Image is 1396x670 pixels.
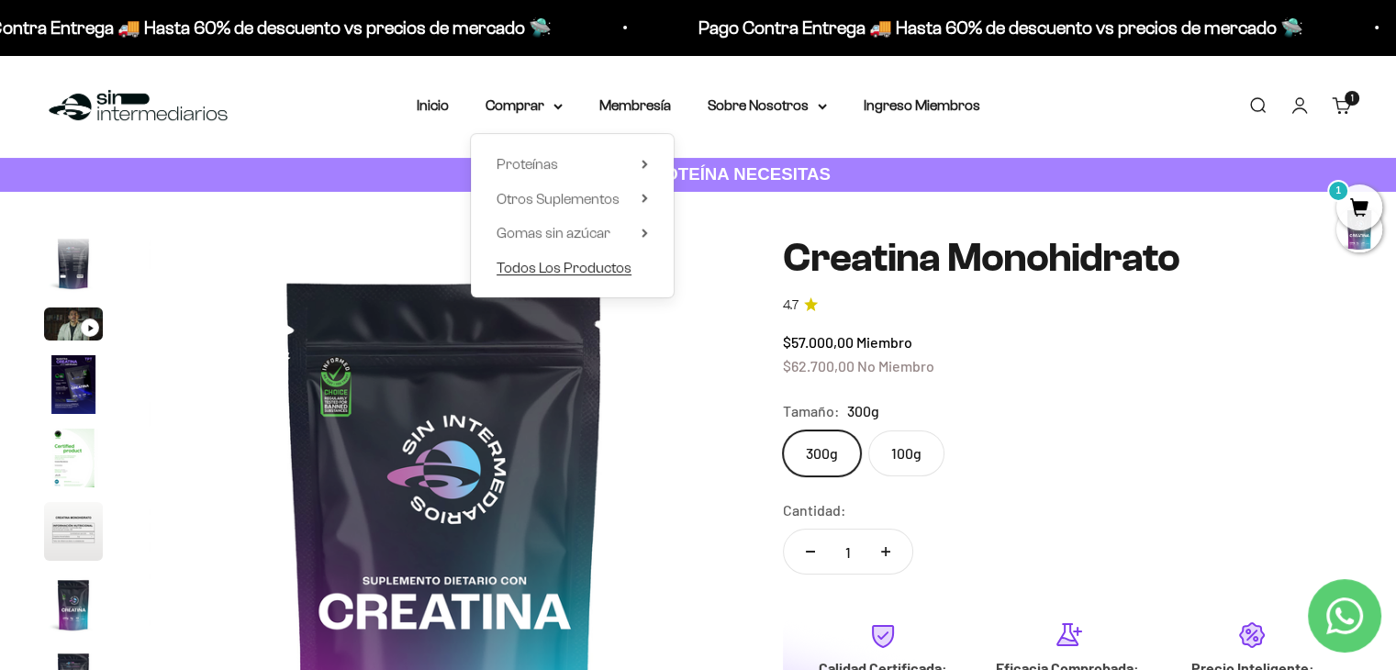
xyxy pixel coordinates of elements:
h1: Creatina Monohidrato [783,236,1352,280]
a: Membresía [599,97,671,113]
a: Todos Los Productos [497,256,648,280]
a: Ingreso Miembros [864,97,980,113]
span: $57.000,00 [783,333,854,351]
strong: CUANTA PROTEÍNA NECESITAS [565,164,831,184]
summary: Comprar [486,94,563,117]
button: Aumentar cantidad [859,530,912,574]
img: Creatina Monohidrato [44,355,103,414]
span: Otros Suplementos [497,191,620,207]
a: 1 [1336,199,1382,219]
span: 4.7 [783,296,799,316]
button: Ir al artículo 4 [44,355,103,419]
summary: Gomas sin azúcar [497,221,648,245]
a: 1 [1332,95,1352,116]
span: Miembro [856,333,912,351]
span: Gomas sin azúcar [497,225,610,240]
img: Creatina Monohidrato [44,502,103,561]
button: Ir al artículo 2 [44,234,103,298]
span: Todos Los Productos [497,260,631,275]
a: Inicio [417,97,449,113]
label: Cantidad: [783,498,846,522]
summary: Proteínas [497,152,648,176]
img: Creatina Monohidrato [44,234,103,293]
span: $62.700,00 [783,357,854,374]
button: Ir al artículo 7 [44,575,103,640]
img: Creatina Monohidrato [44,575,103,634]
mark: 1 [1327,180,1349,202]
button: Ir al artículo 3 [44,307,103,346]
button: Reducir cantidad [784,530,837,574]
img: Creatina Monohidrato [44,429,103,487]
p: Pago Contra Entrega 🚚 Hasta 60% de descuento vs precios de mercado 🛸 [685,13,1290,42]
a: 4.74.7 de 5.0 estrellas [783,296,1352,316]
cart-count: 1 [1345,91,1359,106]
span: 300g [847,399,879,423]
summary: Sobre Nosotros [708,94,827,117]
span: Proteínas [497,156,558,172]
legend: Tamaño: [783,399,840,423]
button: Ir al artículo 5 [44,429,103,493]
summary: Otros Suplementos [497,187,648,211]
span: No Miembro [857,357,934,374]
button: Ir al artículo 6 [44,502,103,566]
